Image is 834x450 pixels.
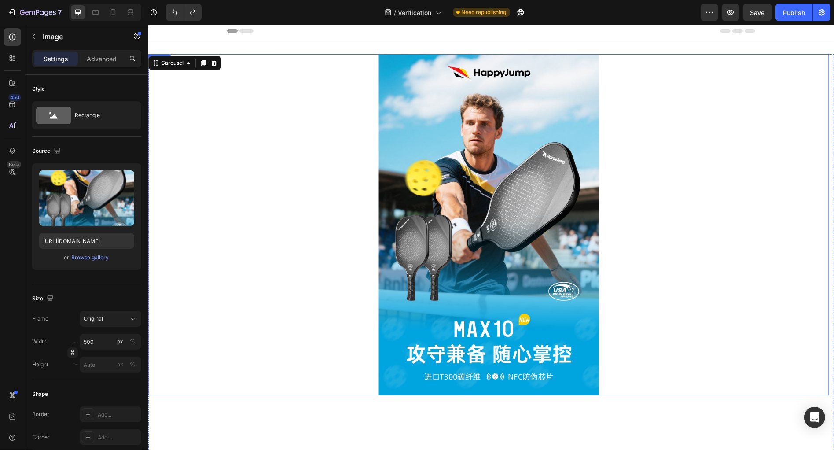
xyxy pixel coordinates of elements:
[32,390,48,398] div: Shape
[32,338,47,346] label: Width
[39,233,134,249] input: https://example.com/image.jpg
[71,253,110,262] button: Browse gallery
[743,4,772,21] button: Save
[98,434,139,442] div: Add...
[750,9,765,16] span: Save
[44,54,68,63] p: Settings
[87,54,117,63] p: Advanced
[7,161,21,168] div: Beta
[84,315,103,323] span: Original
[8,94,21,101] div: 450
[398,8,432,17] span: Verification
[117,361,123,369] div: px
[80,311,141,327] button: Original
[127,359,138,370] button: px
[230,30,450,371] img: gempages_557362869155398907-3ff83210-b997-4da7-92c2-be85763d8b05.jpg
[166,4,202,21] div: Undo/Redo
[64,252,70,263] span: or
[32,361,48,369] label: Height
[775,4,812,21] button: Publish
[58,7,62,18] p: 7
[130,361,135,369] div: %
[72,254,109,262] div: Browse gallery
[2,31,21,39] div: Image
[115,336,125,347] button: %
[32,410,49,418] div: Border
[32,145,62,157] div: Source
[39,170,134,226] img: preview-image
[32,433,50,441] div: Corner
[394,8,397,17] span: /
[80,334,141,350] input: px%
[11,34,37,42] div: Carousel
[80,357,141,373] input: px%
[117,338,123,346] div: px
[32,85,45,93] div: Style
[115,359,125,370] button: %
[32,315,48,323] label: Frame
[32,293,55,305] div: Size
[130,338,135,346] div: %
[783,8,805,17] div: Publish
[127,336,138,347] button: px
[98,411,139,419] div: Add...
[75,105,129,125] div: Rectangle
[4,4,66,21] button: 7
[43,31,118,42] p: Image
[804,407,825,428] div: Open Intercom Messenger
[148,25,834,450] iframe: Design area
[462,8,507,16] span: Need republishing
